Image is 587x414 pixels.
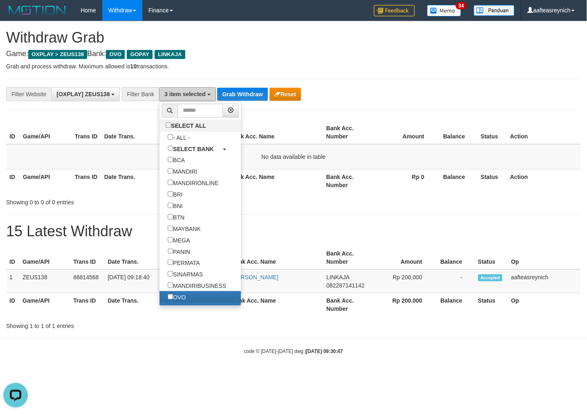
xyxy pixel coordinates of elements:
[326,282,364,289] span: Copy 082287141142 to clipboard
[104,269,166,293] td: [DATE] 09:18:40
[434,293,475,317] th: Balance
[19,293,70,317] th: Game/API
[168,271,173,276] input: SINARMAS
[6,269,19,293] td: 1
[228,246,323,269] th: Bank Acc. Name
[160,211,193,223] label: BTN
[323,293,374,317] th: Bank Acc. Number
[20,169,72,192] th: Game/API
[19,269,70,293] td: ZEUS138
[168,237,173,242] input: MEGA
[323,121,375,144] th: Bank Acc. Number
[155,50,185,59] span: LINKAJA
[70,246,104,269] th: Trans ID
[168,203,173,208] input: BNI
[508,293,581,317] th: Op
[323,246,374,269] th: Bank Acc. Number
[6,169,20,192] th: ID
[477,169,507,192] th: Status
[6,195,238,206] div: Showing 0 to 0 of 0 entries
[456,2,467,9] span: 34
[168,294,173,299] input: OVO
[168,249,173,254] input: PANIN
[507,169,581,192] th: Action
[6,87,51,101] div: Filter Website
[374,246,434,269] th: Amount
[160,120,214,131] label: SELECT ALL
[168,180,173,185] input: MANDIRIONLINE
[168,157,173,162] input: BCA
[101,169,164,192] th: Date Trans.
[160,246,198,257] label: PANIN
[72,121,101,144] th: Trans ID
[160,154,193,165] label: BCA
[160,257,208,268] label: PERMATA
[127,50,153,59] span: GOPAY
[160,177,227,188] label: MANDIRIONLINE
[28,50,87,59] span: OXPLAY > ZEUS138
[475,293,508,317] th: Status
[160,303,201,314] label: GOPAY
[434,269,475,293] td: -
[173,145,214,152] b: SELECT BANK
[130,63,137,70] strong: 10
[6,29,581,46] h1: Withdraw Grab
[375,169,437,192] th: Rp 0
[374,5,415,16] img: Feedback.jpg
[6,50,581,58] h4: Game: Bank:
[6,144,581,170] td: No data available in table
[6,62,581,70] p: Grab and process withdraw. Maximum allowed is transactions.
[106,50,125,59] span: OVO
[436,169,477,192] th: Balance
[168,146,173,151] input: SELECT BANK
[6,121,20,144] th: ID
[326,274,349,281] span: LINKAJA
[159,87,216,101] button: 3 item selected
[101,121,164,144] th: Date Trans.
[6,293,19,317] th: ID
[6,4,68,16] img: MOTION_logo.png
[51,87,120,101] button: [OXPLAY] ZEUS138
[168,260,173,265] input: PERMATA
[270,88,301,101] button: Reset
[475,246,508,269] th: Status
[20,121,72,144] th: Game/API
[121,87,159,101] div: Filter Bank
[168,168,173,174] input: MANDIRI
[168,283,173,288] input: MANDIRIBUSINESS
[478,274,503,281] span: Accepted
[168,214,173,219] input: BTN
[160,291,194,303] label: OVO
[160,223,209,234] label: MAYBANK
[507,121,581,144] th: Action
[160,188,191,200] label: BRI
[160,131,198,143] label: - ALL -
[232,274,279,281] a: [PERSON_NAME]
[70,293,104,317] th: Trans ID
[436,121,477,144] th: Balance
[56,91,110,97] span: [OXPLAY] ZEUS138
[6,223,581,240] h1: 15 Latest Withdraw
[104,246,166,269] th: Date Trans.
[217,88,268,101] button: Grab Withdraw
[508,269,581,293] td: aafteasreynich
[227,169,323,192] th: Bank Acc. Name
[160,200,191,211] label: BNI
[374,293,434,317] th: Rp 200.000
[160,268,211,280] label: SINARMAS
[104,293,166,317] th: Date Trans.
[474,5,515,16] img: panduan.png
[306,348,343,354] strong: [DATE] 09:30:47
[168,191,173,197] input: BRI
[160,234,198,246] label: MEGA
[427,5,461,16] img: Button%20Memo.svg
[19,246,70,269] th: Game/API
[160,280,234,291] label: MANDIRIBUSINESS
[508,246,581,269] th: Op
[6,319,238,330] div: Showing 1 to 1 of 1 entries
[244,348,343,354] small: code © [DATE]-[DATE] dwg |
[168,226,173,231] input: MAYBANK
[434,246,475,269] th: Balance
[160,143,241,154] a: SELECT BANK
[323,169,375,192] th: Bank Acc. Number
